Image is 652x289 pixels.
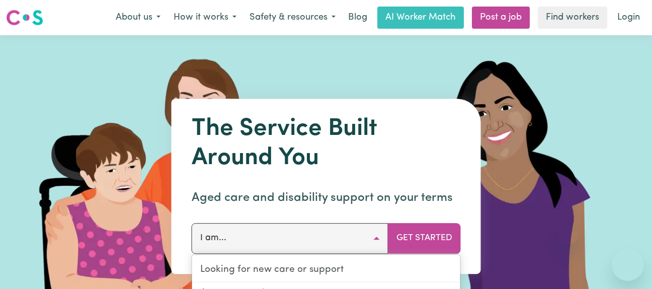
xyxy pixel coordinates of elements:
[377,7,464,29] a: AI Worker Match
[167,7,243,28] button: How it works
[6,6,43,29] a: Careseekers logo
[388,223,461,253] button: Get Started
[612,249,644,281] iframe: Button to launch messaging window
[192,115,461,173] h1: The Service Built Around You
[243,7,342,28] button: Safety & resources
[192,259,460,282] a: Looking for new care or support
[192,223,388,253] button: I am...
[192,189,461,207] p: Aged care and disability support on your terms
[558,225,578,245] iframe: Close message
[611,7,646,29] a: Login
[6,9,43,27] img: Careseekers logo
[538,7,607,29] a: Find workers
[109,7,167,28] button: About us
[472,7,530,29] a: Post a job
[342,7,373,29] a: Blog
